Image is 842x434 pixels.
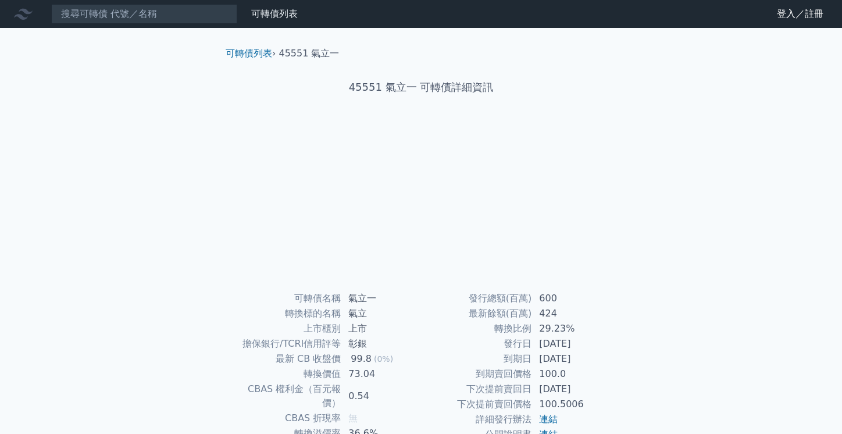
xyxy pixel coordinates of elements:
td: [DATE] [532,336,612,351]
td: 詳細發行辦法 [421,412,532,427]
td: 下次提前賣回日 [421,382,532,397]
td: 氣立 [341,306,421,321]
td: [DATE] [532,351,612,367]
td: 上市 [341,321,421,336]
span: (0%) [374,354,393,364]
td: 擔保銀行/TCRI信用評等 [230,336,341,351]
td: 0.54 [341,382,421,411]
td: 424 [532,306,612,321]
td: 100.0 [532,367,612,382]
span: 無 [348,412,358,424]
td: CBAS 折現率 [230,411,341,426]
td: 轉換比例 [421,321,532,336]
div: 99.8 [348,352,374,366]
td: 上市櫃別 [230,321,341,336]
a: 登入／註冊 [768,5,833,23]
a: 可轉債列表 [251,8,298,19]
td: 到期日 [421,351,532,367]
td: 到期賣回價格 [421,367,532,382]
td: 29.23% [532,321,612,336]
h1: 45551 氣立一 可轉債詳細資訊 [216,79,626,95]
td: 發行總額(百萬) [421,291,532,306]
td: [DATE] [532,382,612,397]
li: › [226,47,276,61]
td: 下次提前賣回價格 [421,397,532,412]
td: 彰銀 [341,336,421,351]
li: 45551 氣立一 [279,47,340,61]
td: 最新 CB 收盤價 [230,351,341,367]
td: 600 [532,291,612,306]
td: 可轉債名稱 [230,291,341,306]
td: 100.5006 [532,397,612,412]
td: 轉換價值 [230,367,341,382]
a: 可轉債列表 [226,48,272,59]
input: 搜尋可轉債 代號／名稱 [51,4,237,24]
td: CBAS 權利金（百元報價） [230,382,341,411]
td: 最新餘額(百萬) [421,306,532,321]
td: 發行日 [421,336,532,351]
td: 73.04 [341,367,421,382]
td: 轉換標的名稱 [230,306,341,321]
td: 氣立一 [341,291,421,306]
a: 連結 [539,414,558,425]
